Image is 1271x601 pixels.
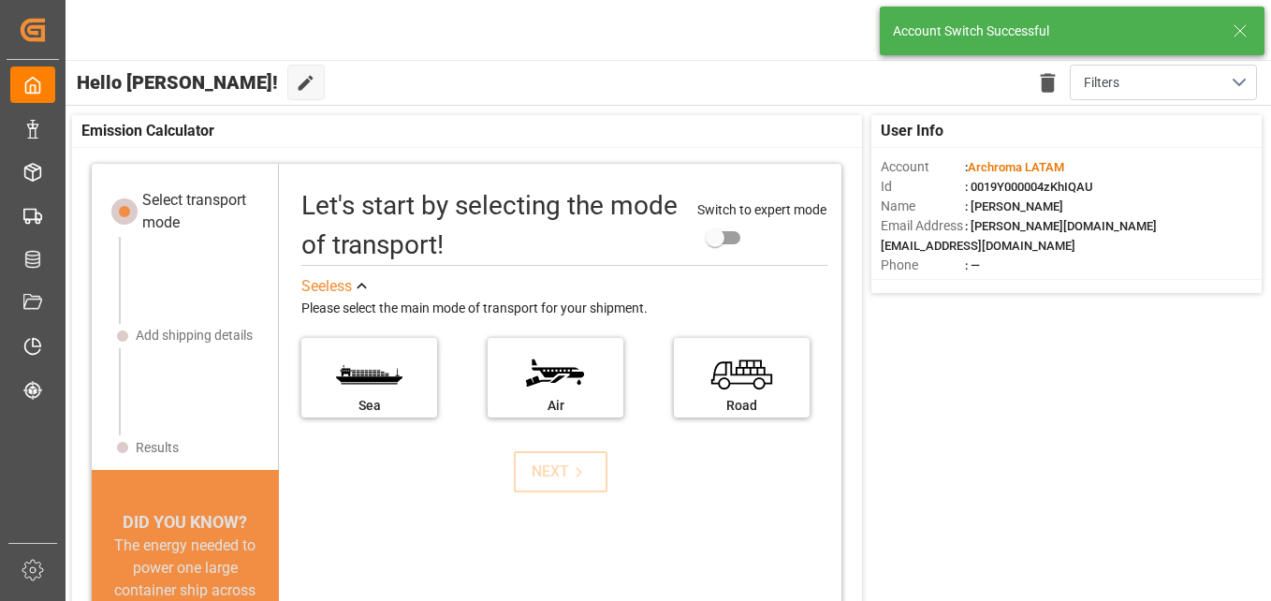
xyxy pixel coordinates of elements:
span: Filters [1084,73,1119,93]
div: Results [136,438,179,458]
span: User Info [881,120,943,142]
span: Archroma LATAM [968,160,1064,174]
div: Select transport mode [142,189,266,234]
span: Hello [PERSON_NAME]! [77,65,278,100]
div: Let's start by selecting the mode of transport! [301,186,679,265]
button: NEXT [514,451,607,492]
span: : [PERSON_NAME][DOMAIN_NAME][EMAIL_ADDRESS][DOMAIN_NAME] [881,219,1157,253]
span: Name [881,197,965,216]
span: : — [965,258,980,272]
span: : [965,160,1064,174]
span: Phone [881,256,965,275]
div: Air [497,396,614,416]
div: Add shipping details [136,326,253,345]
span: : Shipper [965,278,1012,292]
div: See less [301,275,352,298]
div: NEXT [532,461,589,483]
span: : 0019Y000004zKhIQAU [965,180,1093,194]
span: Switch to expert mode [697,202,826,217]
span: : [PERSON_NAME] [965,199,1063,213]
span: Id [881,177,965,197]
div: DID YOU KNOW? [92,509,279,535]
span: Emission Calculator [81,120,214,142]
span: Account Type [881,275,965,295]
div: Road [683,396,800,416]
div: Account Switch Successful [893,22,1215,41]
div: Sea [311,396,428,416]
span: Account [881,157,965,177]
div: Please select the main mode of transport for your shipment. [301,298,828,320]
span: Email Address [881,216,965,236]
button: open menu [1070,65,1257,100]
